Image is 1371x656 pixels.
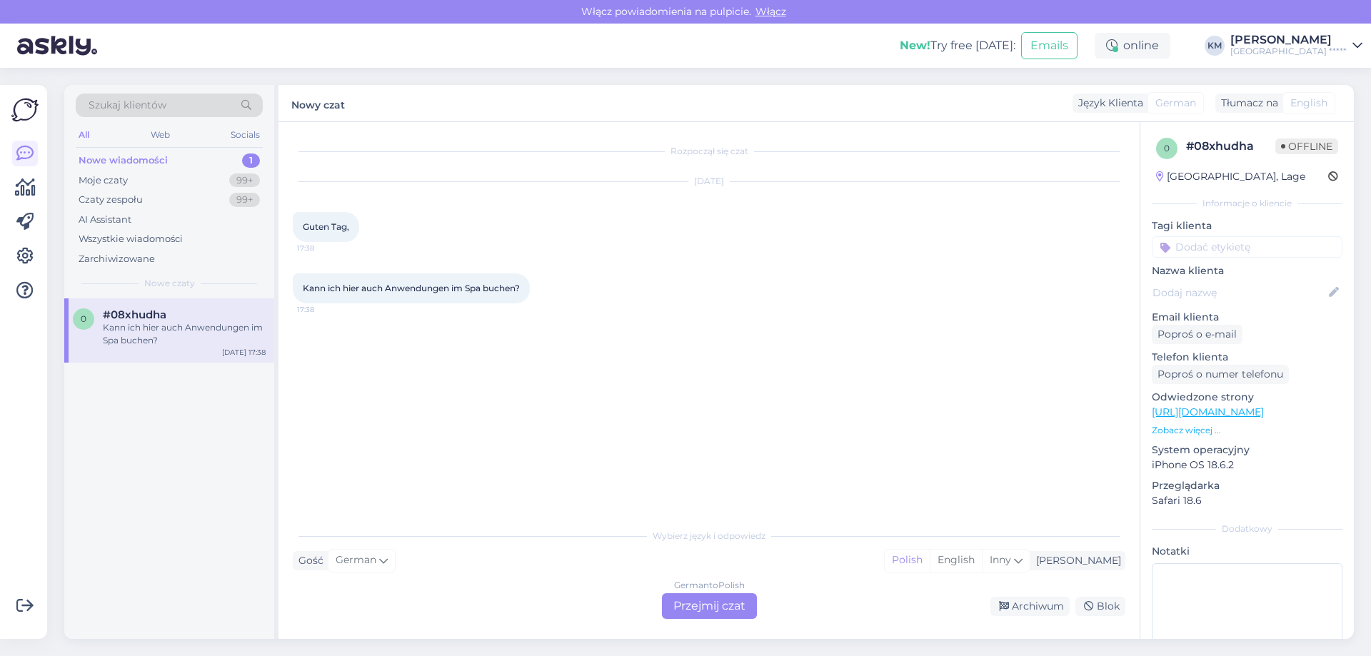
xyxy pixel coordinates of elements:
[1152,197,1342,210] div: Informacje o kliencie
[1152,236,1342,258] input: Dodać etykietę
[1152,493,1342,508] p: Safari 18.6
[1152,544,1342,559] p: Notatki
[89,98,166,113] span: Szukaj klientów
[1021,32,1078,59] button: Emails
[1152,458,1342,473] p: iPhone OS 18.6.2
[293,145,1125,158] div: Rozpoczął się czat
[662,593,757,619] div: Przejmij czat
[148,126,173,144] div: Web
[291,94,345,113] label: Nowy czat
[1230,34,1362,57] a: [PERSON_NAME][GEOGRAPHIC_DATA] *****
[900,39,930,52] b: New!
[293,530,1125,543] div: Wybierz język i odpowiedz
[1152,478,1342,493] p: Przeglądarka
[76,126,92,144] div: All
[1152,285,1326,301] input: Dodaj nazwę
[1152,424,1342,437] p: Zobacz więcej ...
[1152,263,1342,278] p: Nazwa klienta
[79,232,183,246] div: Wszystkie wiadomości
[297,304,351,315] span: 17:38
[1152,443,1342,458] p: System operacyjny
[1152,218,1342,233] p: Tagi klienta
[885,550,930,571] div: Polish
[1073,96,1143,111] div: Język Klienta
[900,37,1015,54] div: Try free [DATE]:
[336,552,376,568] span: German
[242,153,260,168] div: 1
[930,550,982,571] div: English
[229,173,260,188] div: 99+
[1152,523,1342,535] div: Dodatkowy
[1152,405,1264,418] a: [URL][DOMAIN_NAME]
[1205,36,1225,56] div: KM
[79,252,155,266] div: Zarchiwizowane
[990,597,1070,616] div: Archiwum
[103,308,166,321] span: #08xhudha
[1156,169,1305,184] div: [GEOGRAPHIC_DATA], Lage
[79,193,143,207] div: Czaty zespołu
[1152,390,1342,405] p: Odwiedzone strony
[229,193,260,207] div: 99+
[103,321,266,347] div: Kann ich hier auch Anwendungen im Spa buchen?
[1215,96,1278,111] div: Tłumacz na
[81,313,86,324] span: 0
[303,283,520,293] span: Kann ich hier auch Anwendungen im Spa buchen?
[293,553,323,568] div: Gość
[751,5,790,18] span: Włącz
[11,96,39,123] img: Askly Logo
[990,553,1011,566] span: Inny
[1164,143,1170,153] span: 0
[79,173,128,188] div: Moje czaty
[1290,96,1327,111] span: English
[297,243,351,253] span: 17:38
[79,213,131,227] div: AI Assistant
[303,221,349,232] span: Guten Tag,
[1075,597,1125,616] div: Blok
[228,126,263,144] div: Socials
[1152,350,1342,365] p: Telefon klienta
[1030,553,1121,568] div: [PERSON_NAME]
[1275,138,1338,154] span: Offline
[79,153,168,168] div: Nowe wiadomości
[1095,33,1170,59] div: online
[1155,96,1196,111] span: German
[1230,34,1347,46] div: [PERSON_NAME]
[1152,365,1289,384] div: Poproś o numer telefonu
[293,175,1125,188] div: [DATE]
[222,347,266,358] div: [DATE] 17:38
[674,579,745,592] div: German to Polish
[144,277,195,290] span: Nowe czaty
[1152,310,1342,325] p: Email klienta
[1152,325,1242,344] div: Poproś o e-mail
[1186,138,1275,155] div: # 08xhudha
